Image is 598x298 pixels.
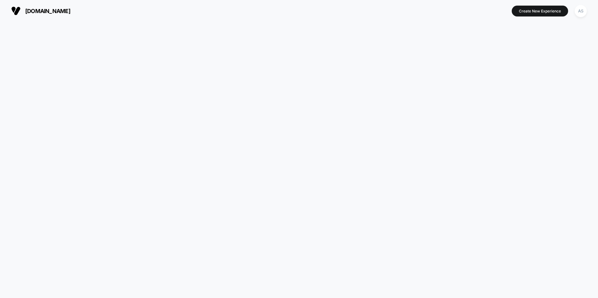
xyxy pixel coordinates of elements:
button: [DOMAIN_NAME] [9,6,72,16]
div: AS [575,5,587,17]
span: [DOMAIN_NAME] [25,8,70,14]
button: Create New Experience [512,6,568,16]
button: AS [573,5,589,17]
img: Visually logo [11,6,21,16]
